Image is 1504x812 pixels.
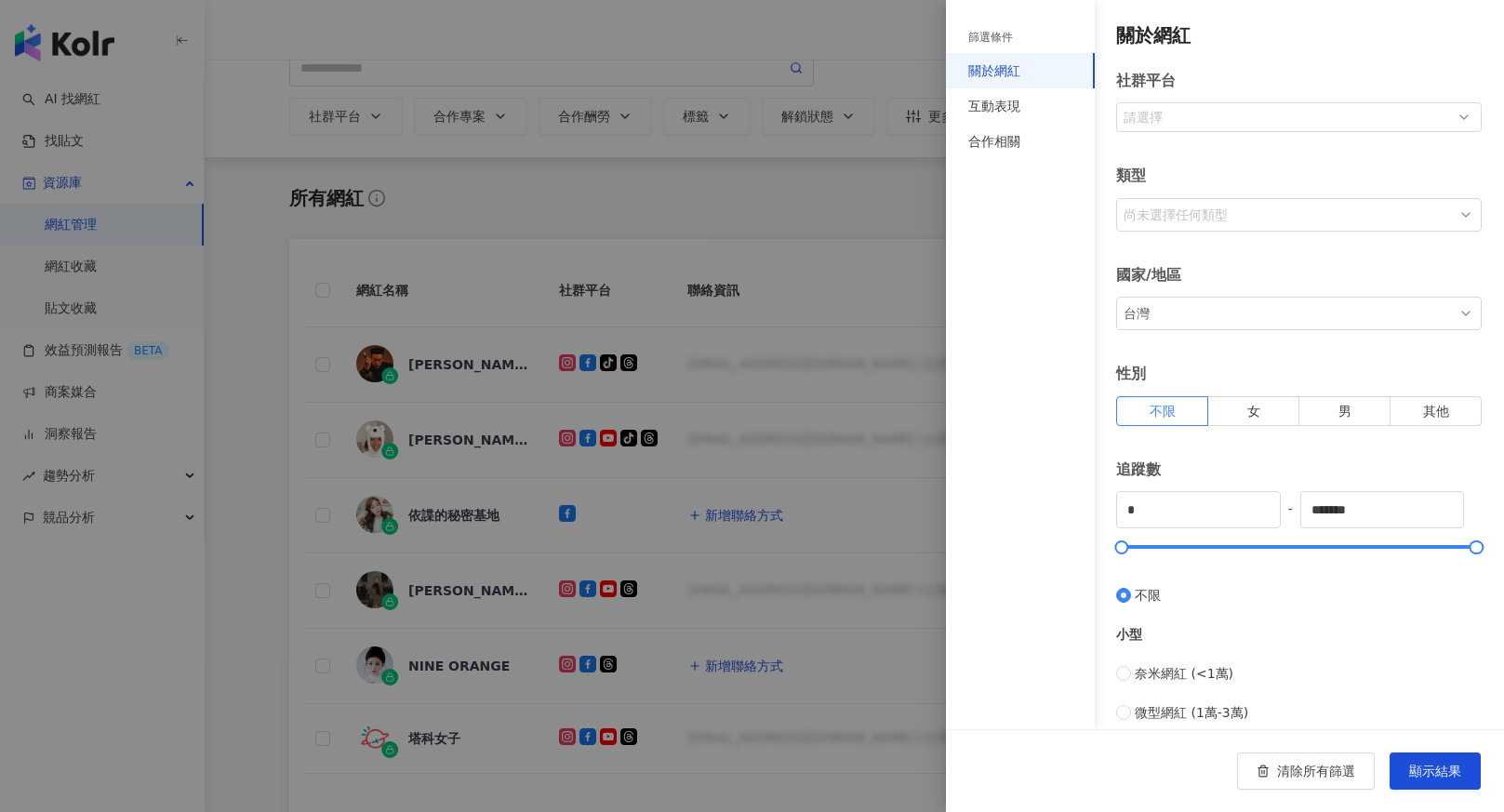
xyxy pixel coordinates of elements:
[968,96,1020,116] div: 互動表現
[968,60,1020,81] div: 關於網紅
[1120,299,1455,328] div: 台灣
[1116,154,1482,197] div: 類型
[1237,752,1375,790] button: 清除所有篩選
[1150,404,1176,419] span: 不限
[968,131,1020,152] div: 合作相關
[1277,764,1355,779] span: 清除所有篩選
[1390,752,1481,790] button: 顯示結果
[1120,200,1455,230] div: 尚未選擇任何類型
[1116,448,1482,491] div: 追蹤數
[1247,404,1260,419] span: 女
[1116,624,1482,645] div: 小型
[1423,404,1449,419] span: 其他
[968,30,1013,46] div: 篩選條件
[1281,499,1300,519] span: -
[1116,254,1482,297] div: 國家/地區
[1135,702,1248,723] span: 微型網紅 (1萬-3萬)
[1116,60,1482,102] div: 社群平台
[1116,353,1482,395] div: 性別
[1338,404,1351,419] span: 男
[1116,22,1482,48] div: 關於網紅
[1135,585,1161,606] span: 不限
[1135,663,1233,684] span: 奈米網紅 (<1萬)
[1409,764,1461,779] span: 顯示結果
